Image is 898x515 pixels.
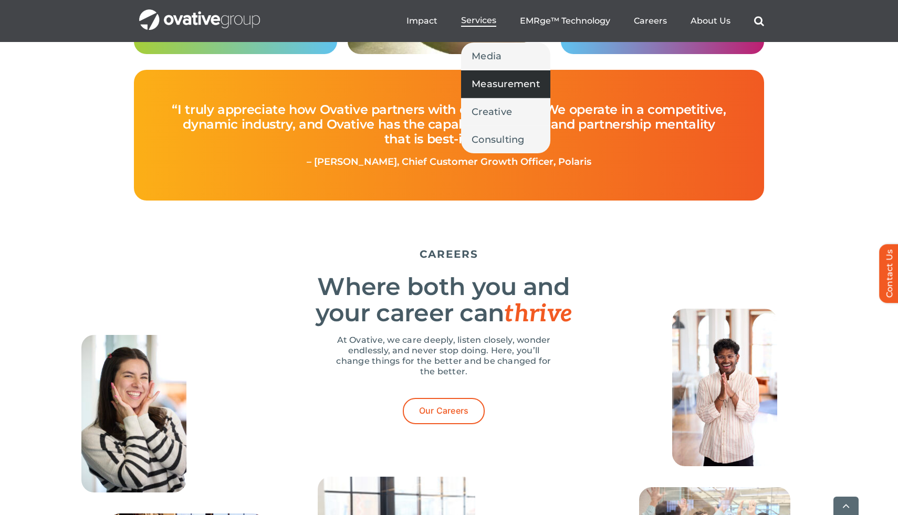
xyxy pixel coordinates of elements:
[123,274,764,327] h2: Where both you and your career can
[461,15,496,26] span: Services
[333,335,554,377] p: At Ovative, we care deeply, listen closely, wonder endlessly, and never stop doing. Here, you’ll ...
[159,92,739,157] h4: “I truly appreciate how Ovative partners with our business. We operate in a competitive, dynamic ...
[672,309,777,466] img: Home – Careers 10
[139,8,260,18] a: OG_Full_horizontal_WHT
[754,16,764,26] a: Search
[461,15,496,27] a: Services
[403,398,485,424] a: Our Careers
[691,16,730,26] a: About Us
[81,335,186,492] img: Home – Careers 9
[472,132,525,147] span: Consulting
[461,70,550,98] a: Measurement
[520,16,610,26] a: EMRge™ Technology
[634,16,667,26] a: Careers
[504,299,572,329] span: thrive
[159,157,739,167] p: – [PERSON_NAME], Chief Customer Growth Officer, Polaris
[472,77,540,91] span: Measurement
[472,104,512,119] span: Creative
[134,248,764,260] h5: CAREERS
[461,98,550,125] a: Creative
[472,49,502,64] span: Media
[461,43,550,70] a: Media
[406,4,764,38] nav: Menu
[134,188,314,261] span: where we raise the bar
[419,406,469,416] span: Our Careers
[406,16,437,26] a: Impact
[461,126,550,153] a: Consulting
